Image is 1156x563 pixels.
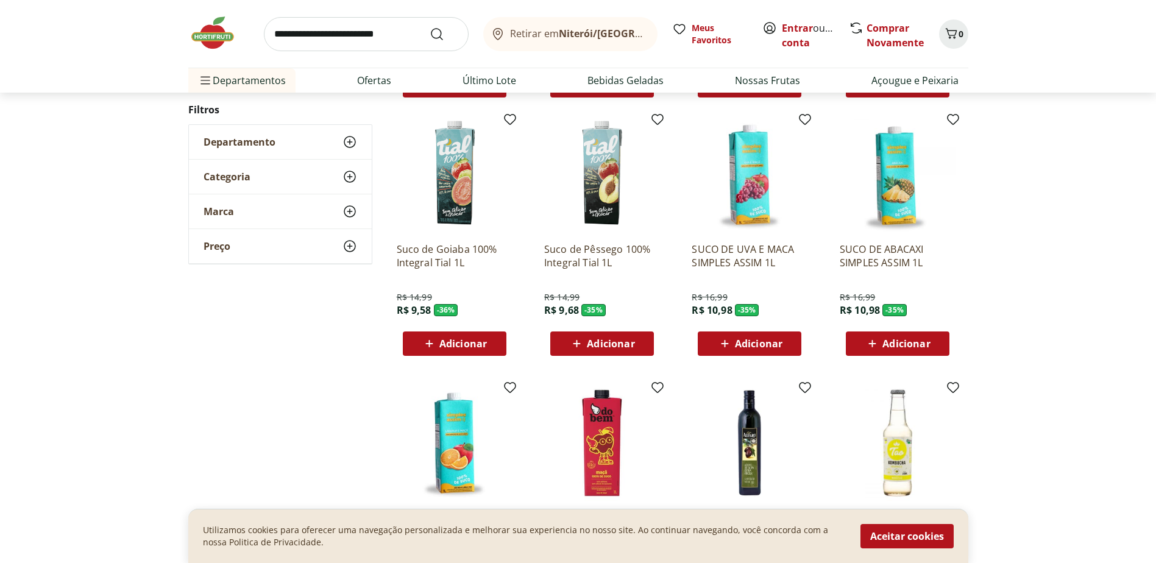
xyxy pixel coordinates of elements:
[203,524,846,548] p: Utilizamos cookies para oferecer uma navegação personalizada e melhorar sua experiencia no nosso ...
[204,205,234,218] span: Marca
[188,97,372,122] h2: Filtros
[357,73,391,88] a: Ofertas
[867,21,924,49] a: Comprar Novamente
[204,136,275,148] span: Departamento
[735,73,800,88] a: Nossas Frutas
[204,171,250,183] span: Categoria
[463,73,516,88] a: Último Lote
[840,243,956,269] a: SUCO DE ABACAXI SIMPLES ASSIM 1L
[698,331,801,356] button: Adicionar
[840,291,875,303] span: R$ 16,99
[189,229,372,263] button: Preço
[544,291,580,303] span: R$ 14,99
[204,240,230,252] span: Preço
[397,303,431,317] span: R$ 9,58
[439,339,487,349] span: Adicionar
[692,385,807,501] img: Azeite de Oliva Extra Virgem Allegro 500ml
[483,17,658,51] button: Retirar emNiterói/[GEOGRAPHIC_DATA]
[510,28,645,39] span: Retirar em
[735,304,759,316] span: - 35 %
[397,243,512,269] a: Suco de Goiaba 100% Integral Tial 1L
[544,385,660,501] img: SUCO MACA 100% DO BEM 1000ML
[860,524,954,548] button: Aceitar cookies
[840,303,880,317] span: R$ 10,98
[544,117,660,233] img: Suco de Pêssego 100% Integral Tial 1L
[587,73,664,88] a: Bebidas Geladas
[189,125,372,159] button: Departamento
[782,21,836,50] span: ou
[188,15,249,51] img: Hortifruti
[189,194,372,228] button: Marca
[871,73,959,88] a: Açougue e Peixaria
[959,28,963,40] span: 0
[581,304,606,316] span: - 35 %
[397,117,512,233] img: Suco de Goiaba 100% Integral Tial 1L
[198,66,286,95] span: Departamentos
[559,27,698,40] b: Niterói/[GEOGRAPHIC_DATA]
[939,19,968,49] button: Carrinho
[692,291,727,303] span: R$ 16,99
[397,385,512,501] img: SUCO DE LARANJA E MACA SIMPLES ASSIM 1L
[735,339,782,349] span: Adicionar
[782,21,849,49] a: Criar conta
[692,22,748,46] span: Meus Favoritos
[692,303,732,317] span: R$ 10,98
[840,117,956,233] img: SUCO DE ABACAXI SIMPLES ASSIM 1L
[692,243,807,269] a: SUCO DE UVA E MACA SIMPLES ASSIM 1L
[550,331,654,356] button: Adicionar
[587,339,634,349] span: Adicionar
[846,331,949,356] button: Adicionar
[882,339,930,349] span: Adicionar
[434,304,458,316] span: - 36 %
[840,385,956,501] img: Kombucha Basic Organico Maracuja Tao 275ml
[782,21,813,35] a: Entrar
[672,22,748,46] a: Meus Favoritos
[544,303,579,317] span: R$ 9,68
[403,331,506,356] button: Adicionar
[198,66,213,95] button: Menu
[544,243,660,269] a: Suco de Pêssego 100% Integral Tial 1L
[264,17,469,51] input: search
[692,117,807,233] img: SUCO DE UVA E MACA SIMPLES ASSIM 1L
[397,291,432,303] span: R$ 14,99
[882,304,907,316] span: - 35 %
[189,160,372,194] button: Categoria
[430,27,459,41] button: Submit Search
